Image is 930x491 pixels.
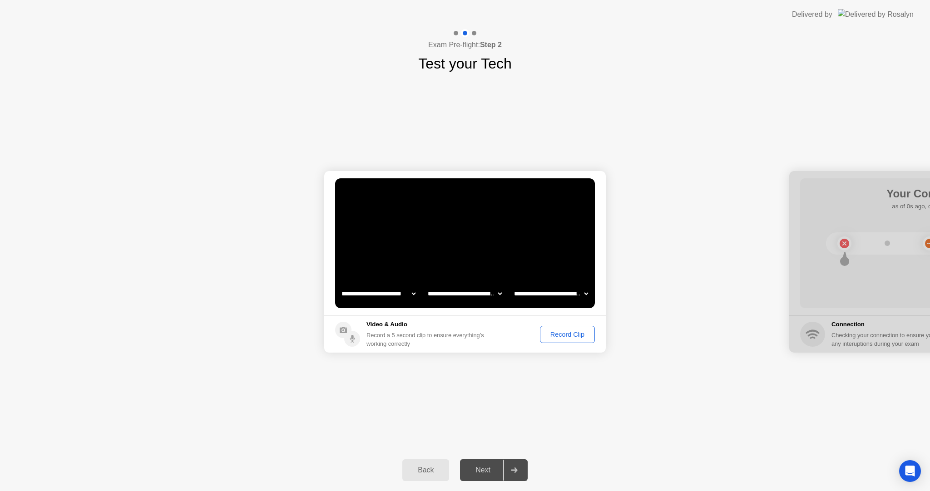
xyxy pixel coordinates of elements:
h5: Video & Audio [366,320,488,329]
img: Delivered by Rosalyn [838,9,914,20]
button: Record Clip [540,326,595,343]
h4: Exam Pre-flight: [428,39,502,50]
div: Next [463,466,503,474]
div: ! [488,188,499,199]
div: Delivered by [792,9,832,20]
div: Record Clip [543,331,592,338]
button: Back [402,459,449,481]
h1: Test your Tech [418,53,512,74]
div: Back [405,466,446,474]
select: Available speakers [426,285,504,303]
div: Record a 5 second clip to ensure everything’s working correctly [366,331,488,348]
div: Open Intercom Messenger [899,460,921,482]
b: Step 2 [480,41,502,49]
select: Available cameras [340,285,417,303]
button: Next [460,459,528,481]
div: . . . [495,188,505,199]
select: Available microphones [512,285,590,303]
